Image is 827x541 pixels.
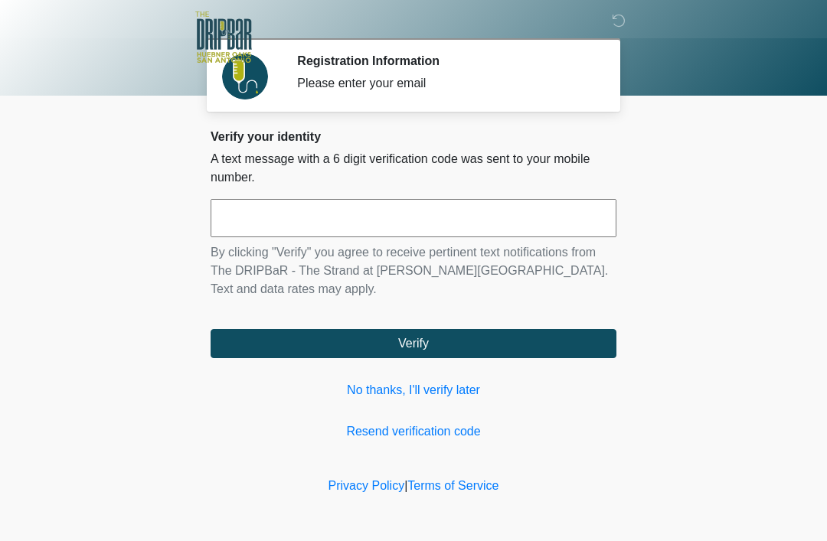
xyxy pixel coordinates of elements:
div: Please enter your email [297,74,593,93]
a: Privacy Policy [329,479,405,492]
p: By clicking "Verify" you agree to receive pertinent text notifications from The DRIPBaR - The Str... [211,243,616,298]
button: Verify [211,329,616,358]
a: No thanks, I'll verify later [211,381,616,399]
p: A text message with a 6 digit verification code was sent to your mobile number. [211,150,616,187]
img: Agent Avatar [222,54,268,99]
img: The DRIPBaR - The Strand at Huebner Oaks Logo [195,11,252,63]
a: Terms of Service [407,479,498,492]
a: | [404,479,407,492]
h2: Verify your identity [211,129,616,144]
a: Resend verification code [211,422,616,441]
